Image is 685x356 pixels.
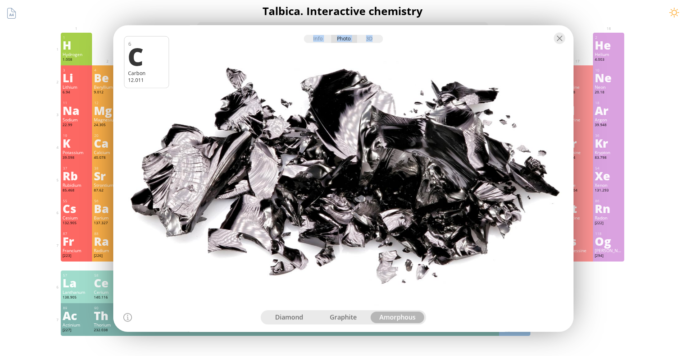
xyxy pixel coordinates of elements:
div: 4 [94,68,122,73]
div: 132.905 [63,221,90,226]
div: [210] [563,221,591,226]
div: 88 [94,231,122,236]
div: 35 [564,133,591,138]
div: 83.798 [595,155,622,161]
div: 89 [63,306,90,310]
h1: Talbica. Interactive chemistry [55,4,630,18]
div: Neon [595,84,622,90]
div: 12 [94,101,122,105]
div: 22.99 [63,122,90,128]
div: Mg [94,105,122,116]
div: 140.116 [94,295,122,301]
div: Thorium [94,322,122,328]
div: 138.905 [63,295,90,301]
div: Br [563,137,591,149]
div: 24.305 [94,122,122,128]
div: Cs [63,203,90,214]
div: F [563,72,591,83]
div: C [128,43,164,68]
div: Argon [595,117,622,122]
div: Sr [94,170,122,181]
div: Chlorine [563,117,591,122]
div: Kr [595,137,622,149]
div: Og [595,235,622,247]
div: Radon [595,215,622,221]
div: 90 [94,306,122,310]
div: Bromine [563,149,591,155]
div: La [63,277,90,288]
div: Krypton [595,149,622,155]
div: 55 [63,199,90,203]
div: 10 [595,68,622,73]
div: 79.904 [563,155,591,161]
div: 18 [595,101,622,105]
div: 85 [564,199,591,203]
div: 35.45 [563,122,591,128]
div: 19 [63,133,90,138]
div: [223] [63,253,90,259]
div: Rubidium [63,182,90,188]
div: At [563,203,591,214]
div: [222] [595,221,622,226]
div: 58 [94,273,122,278]
div: 53 [564,166,591,171]
div: Na [63,105,90,116]
div: 86 [595,199,622,203]
div: 3 [63,68,90,73]
div: 87 [63,231,90,236]
div: 87.62 [94,188,122,194]
div: [227] [63,328,90,333]
div: Ac [63,310,90,321]
div: Info [304,34,332,43]
div: 20.18 [595,90,622,96]
div: Ts [563,235,591,247]
div: Actinium [63,322,90,328]
div: Cesium [63,215,90,221]
div: Ca [94,137,122,149]
div: Hydrogen [63,51,90,57]
div: Francium [63,248,90,253]
div: I [563,170,591,181]
div: 38 [94,166,122,171]
div: Radium [94,248,122,253]
div: H [63,39,90,51]
div: Rn [595,203,622,214]
div: Ne [595,72,622,83]
div: Cl [563,105,591,116]
div: Beryllium [94,84,122,90]
div: 3D [357,34,383,43]
div: Sodium [63,117,90,122]
div: 36 [595,133,622,138]
div: 117 [564,231,591,236]
div: Lithium [63,84,90,90]
div: Fluorine [563,84,591,90]
div: 9.012 [94,90,122,96]
div: 118 [595,231,622,236]
div: Li [63,72,90,83]
div: 85.468 [63,188,90,194]
div: graphite [316,311,370,323]
div: Th [94,310,122,321]
div: Rb [63,170,90,181]
div: [294] [595,253,622,259]
div: Strontium [94,182,122,188]
div: Helium [595,51,622,57]
div: [PERSON_NAME] [595,248,622,253]
div: [226] [94,253,122,259]
div: Ce [94,277,122,288]
div: 37 [63,166,90,171]
div: Fr [63,235,90,247]
div: 39.098 [63,155,90,161]
div: 1 [63,35,90,40]
div: 57 [63,273,90,278]
div: Ra [94,235,122,247]
div: 39.948 [595,122,622,128]
div: 54 [595,166,622,171]
div: 232.038 [94,328,122,333]
div: amorphous [370,311,425,323]
div: diamond [262,311,316,323]
div: 12.011 [128,76,165,83]
div: Astatine [563,215,591,221]
div: 4.003 [595,57,622,63]
div: Magnesium [94,117,122,122]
